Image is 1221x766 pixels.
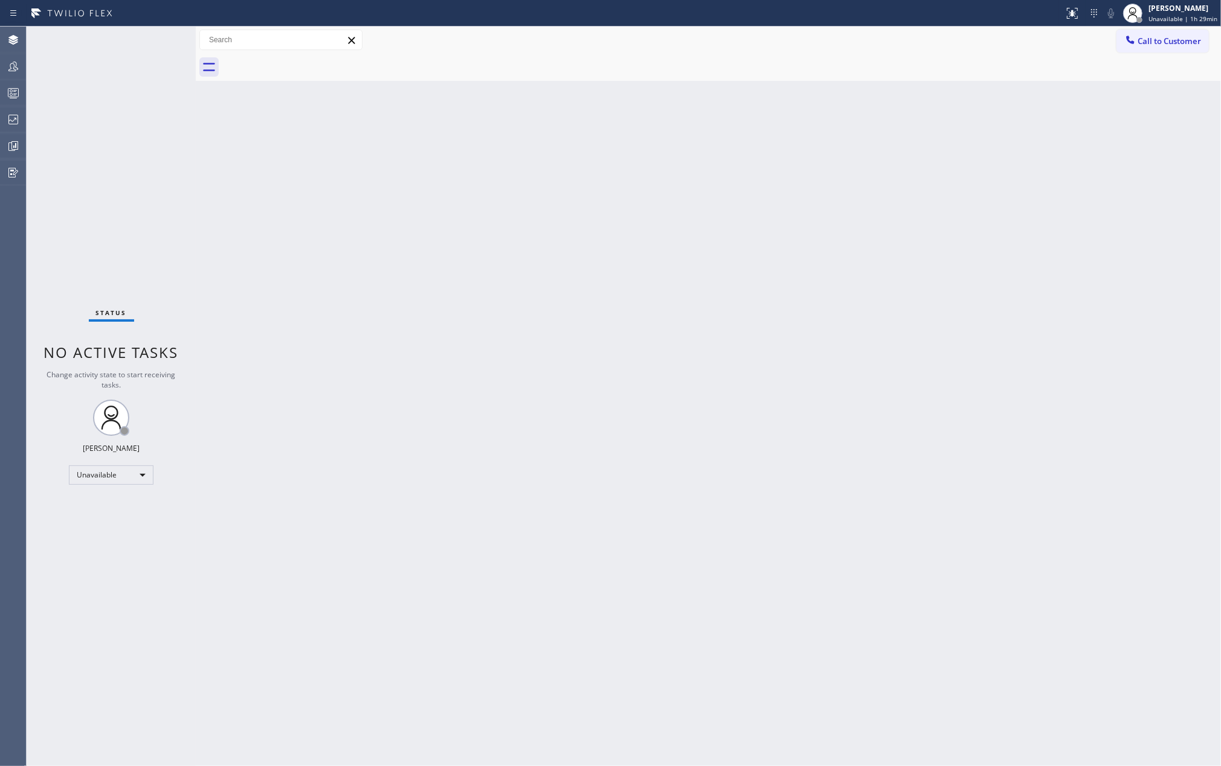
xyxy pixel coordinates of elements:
button: Call to Customer [1116,30,1209,53]
span: Status [96,308,127,317]
span: Unavailable | 1h 29min [1149,14,1217,23]
div: [PERSON_NAME] [83,443,140,453]
span: Call to Customer [1138,36,1201,46]
div: [PERSON_NAME] [1149,3,1217,13]
span: Change activity state to start receiving tasks. [47,369,176,390]
div: Unavailable [69,465,153,485]
button: Mute [1103,5,1120,22]
span: No active tasks [44,342,179,362]
input: Search [200,30,362,49]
